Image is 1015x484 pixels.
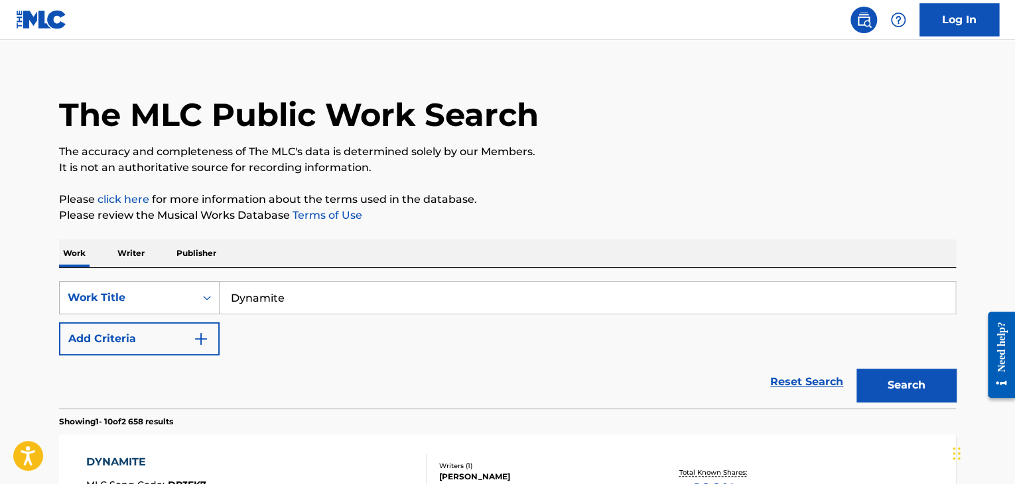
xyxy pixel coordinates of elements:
[59,416,173,428] p: Showing 1 - 10 of 2 658 results
[113,239,149,267] p: Writer
[439,471,640,483] div: [PERSON_NAME]
[978,302,1015,408] iframe: Resource Center
[949,420,1015,484] iframe: Chat Widget
[59,322,220,355] button: Add Criteria
[949,420,1015,484] div: Виджет чата
[856,12,872,28] img: search
[764,367,850,396] a: Reset Search
[16,10,67,29] img: MLC Logo
[59,208,956,223] p: Please review the Musical Works Database
[59,95,539,135] h1: The MLC Public Work Search
[953,434,961,473] div: Перетащить
[850,7,877,33] a: Public Search
[59,144,956,160] p: The accuracy and completeness of The MLC's data is determined solely by our Members.
[68,290,187,306] div: Work Title
[59,160,956,176] p: It is not an authoritative source for recording information.
[885,7,912,33] div: Help
[679,467,750,477] p: Total Known Shares:
[856,369,956,402] button: Search
[59,281,956,408] form: Search Form
[86,454,206,470] div: DYNAMITE
[59,239,90,267] p: Work
[172,239,220,267] p: Publisher
[193,331,209,347] img: 9d2ae6d4665cec9f34b9.svg
[290,209,362,221] a: Terms of Use
[98,193,149,206] a: click here
[890,12,906,28] img: help
[59,192,956,208] p: Please for more information about the terms used in the database.
[439,461,640,471] div: Writers ( 1 )
[919,3,999,36] a: Log In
